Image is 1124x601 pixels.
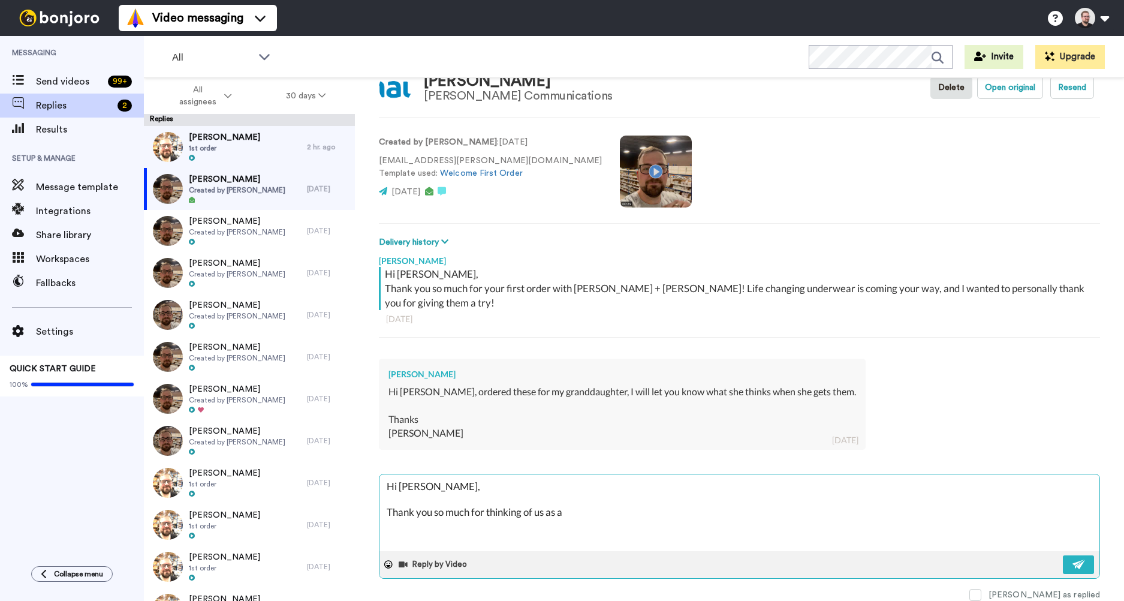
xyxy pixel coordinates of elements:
[189,299,285,311] span: [PERSON_NAME]
[189,551,260,563] span: [PERSON_NAME]
[189,509,260,521] span: [PERSON_NAME]
[307,562,349,572] div: [DATE]
[36,204,144,218] span: Integrations
[388,368,856,380] div: [PERSON_NAME]
[189,437,285,447] span: Created by [PERSON_NAME]
[189,257,285,269] span: [PERSON_NAME]
[189,353,285,363] span: Created by [PERSON_NAME]
[189,383,285,395] span: [PERSON_NAME]
[108,76,132,88] div: 99 +
[144,546,355,588] a: [PERSON_NAME]1st order[DATE]
[144,252,355,294] a: [PERSON_NAME]Created by [PERSON_NAME][DATE]
[144,504,355,546] a: [PERSON_NAME]1st order[DATE]
[388,385,856,440] div: Hi [PERSON_NAME], ordered these for my granddaughter, I will let you know what she thinks when sh...
[379,474,1099,551] textarea: Hi [PERSON_NAME], Thank you so much for thinking of us as
[307,310,349,320] div: [DATE]
[386,313,1093,325] div: [DATE]
[379,155,602,180] p: [EMAIL_ADDRESS][PERSON_NAME][DOMAIN_NAME] Template used:
[189,269,285,279] span: Created by [PERSON_NAME]
[144,420,355,462] a: [PERSON_NAME]Created by [PERSON_NAME][DATE]
[173,84,222,108] span: All assignees
[424,89,613,103] div: [PERSON_NAME] Communications
[189,479,260,489] span: 1st order
[379,236,452,249] button: Delivery history
[1072,560,1086,569] img: send-white.svg
[1035,45,1105,69] button: Upgrade
[153,132,183,162] img: efa524da-70a9-41f2-aa42-4cb2d5cfdec7-thumb.jpg
[189,563,260,573] span: 1st order
[307,520,349,530] div: [DATE]
[153,216,183,246] img: 2b468c78-32b4-496f-8190-fe05fb829b56-thumb.jpg
[307,478,349,488] div: [DATE]
[965,45,1023,69] button: Invite
[189,227,285,237] span: Created by [PERSON_NAME]
[832,434,858,446] div: [DATE]
[153,384,183,414] img: 2b468c78-32b4-496f-8190-fe05fb829b56-thumb.jpg
[397,555,471,573] button: Reply by Video
[189,341,285,353] span: [PERSON_NAME]
[189,425,285,437] span: [PERSON_NAME]
[379,138,497,146] strong: Created by [PERSON_NAME]
[379,71,412,104] img: Image of Kathy Gristwood
[144,210,355,252] a: [PERSON_NAME]Created by [PERSON_NAME][DATE]
[930,76,972,99] button: Delete
[153,426,183,456] img: dc616d76-8ddd-44ad-8742-e7e2eb83d977-thumb.jpg
[189,311,285,321] span: Created by [PERSON_NAME]
[36,74,103,89] span: Send videos
[36,122,144,137] span: Results
[144,336,355,378] a: [PERSON_NAME]Created by [PERSON_NAME][DATE]
[31,566,113,582] button: Collapse menu
[977,76,1043,99] button: Open original
[10,365,96,373] span: QUICK START GUIDE
[259,85,353,107] button: 30 days
[385,267,1097,310] div: Hi [PERSON_NAME], Thank you so much for your first order with [PERSON_NAME] + [PERSON_NAME]! Life...
[379,136,602,149] p: : [DATE]
[391,188,420,196] span: [DATE]
[153,174,183,204] img: 2b468c78-32b4-496f-8190-fe05fb829b56-thumb.jpg
[189,185,285,195] span: Created by [PERSON_NAME]
[146,79,259,113] button: All assignees
[153,552,183,582] img: efa524da-70a9-41f2-aa42-4cb2d5cfdec7-thumb.jpg
[36,180,144,194] span: Message template
[144,168,355,210] a: [PERSON_NAME]Created by [PERSON_NAME][DATE]
[989,589,1100,601] div: [PERSON_NAME] as replied
[36,228,144,242] span: Share library
[14,10,104,26] img: bj-logo-header-white.svg
[189,143,260,153] span: 1st order
[10,380,28,389] span: 100%
[307,142,349,152] div: 2 hr. ago
[189,131,260,143] span: [PERSON_NAME]
[1050,76,1094,99] button: Resend
[189,215,285,227] span: [PERSON_NAME]
[307,394,349,404] div: [DATE]
[117,100,132,112] div: 2
[153,258,183,288] img: 2b468c78-32b4-496f-8190-fe05fb829b56-thumb.jpg
[126,8,145,28] img: vm-color.svg
[307,184,349,194] div: [DATE]
[307,226,349,236] div: [DATE]
[379,249,1100,267] div: [PERSON_NAME]
[172,50,252,65] span: All
[144,378,355,420] a: [PERSON_NAME]Created by [PERSON_NAME][DATE]
[189,521,260,531] span: 1st order
[144,114,355,126] div: Replies
[307,268,349,278] div: [DATE]
[152,10,243,26] span: Video messaging
[153,510,183,540] img: efa524da-70a9-41f2-aa42-4cb2d5cfdec7-thumb.jpg
[54,569,103,579] span: Collapse menu
[144,462,355,504] a: [PERSON_NAME]1st order[DATE]
[36,276,144,290] span: Fallbacks
[189,395,285,405] span: Created by [PERSON_NAME]
[144,294,355,336] a: [PERSON_NAME]Created by [PERSON_NAME][DATE]
[189,467,260,479] span: [PERSON_NAME]
[153,468,183,498] img: efa524da-70a9-41f2-aa42-4cb2d5cfdec7-thumb.jpg
[153,300,183,330] img: dc616d76-8ddd-44ad-8742-e7e2eb83d977-thumb.jpg
[189,173,285,185] span: [PERSON_NAME]
[307,352,349,362] div: [DATE]
[440,169,523,178] a: Welcome First Order
[36,324,144,339] span: Settings
[36,98,113,113] span: Replies
[144,126,355,168] a: [PERSON_NAME]1st order2 hr. ago
[153,342,183,372] img: 2b468c78-32b4-496f-8190-fe05fb829b56-thumb.jpg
